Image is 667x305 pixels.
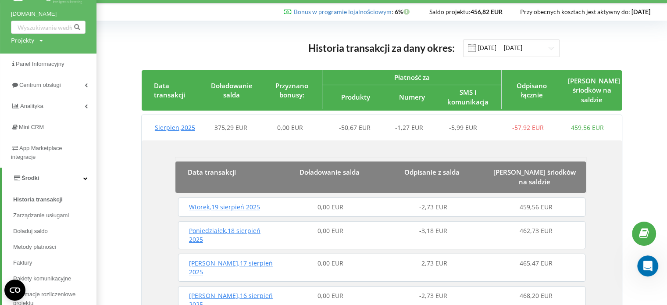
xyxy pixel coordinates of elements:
strong: 6% [395,8,412,15]
span: Doładuj saldo [13,227,48,236]
div: Integration with KeyCRM [18,202,147,211]
strong: [DATE] [631,8,650,15]
a: Zarządzanie usługami [13,208,96,223]
img: Profile image for Artur [127,14,145,32]
button: Open CMP widget [4,280,25,301]
a: [DOMAIN_NAME] [11,10,86,18]
span: 0,00 EUR [317,291,343,300]
a: Doładuj saldo [13,223,96,239]
a: Faktury [13,255,96,271]
span: 375,29 EUR [214,123,247,132]
span: Home [19,226,39,233]
div: AI. General Information and Cost [13,182,163,198]
span: Produkty [341,93,370,101]
span: Sierpien , 2025 [155,123,195,132]
img: Profile image for Oleksandr [94,14,111,32]
span: Historia transakcji [13,195,63,204]
iframe: Intercom live chat [637,255,658,276]
p: How can we help? [18,77,158,92]
span: 0,00 EUR [317,203,343,211]
button: Search for help [13,145,163,162]
a: Historia transakcji [13,192,96,208]
span: Mini CRM [19,124,44,130]
span: -50,67 EUR [339,123,371,132]
span: [PERSON_NAME] śriodków na saldzie [493,168,576,186]
span: Centrum obsługi [19,82,61,88]
span: Data transakcji [154,81,185,99]
button: Messages [58,205,117,240]
div: Ringostat API. The callback methods [13,166,163,182]
p: Hi!👋 [18,62,158,77]
div: Ringostat API. The callback methods [18,169,147,179]
span: Doładowanie salda [211,81,253,99]
span: [PERSON_NAME] , 17 sierpień 2025 [189,259,273,276]
span: Środki [21,175,39,181]
span: 0,00 EUR [317,259,343,267]
span: Saldo projektu: [429,8,471,15]
img: Profile image for Vladyslav [111,14,128,32]
strong: 456,82 EUR [471,8,503,15]
span: -2,73 EUR [419,291,447,300]
div: Integration with KeyCRM [13,198,163,215]
span: Metody płatności [13,243,56,251]
span: 462,73 EUR [520,226,553,235]
span: Search for help [18,149,71,158]
span: Messages [73,226,103,233]
span: App Marketplace integracje [11,145,62,160]
span: Odpisanie z salda [404,168,460,176]
span: -2,73 EUR [419,203,447,211]
span: Help [139,226,153,233]
span: Wtorek , 19 sierpień 2025 [189,203,260,211]
span: 465,47 EUR [520,259,553,267]
span: Poniedziałek , 18 sierpień 2025 [189,226,260,244]
span: 468,20 EUR [520,291,553,300]
img: logo [18,17,76,30]
span: Przyznano bonusy: [275,81,308,99]
span: Analityka [20,103,43,109]
span: Numery [399,93,424,101]
span: -3,18 EUR [419,226,447,235]
div: We typically reply in under a minute [18,120,146,129]
span: Odpisano łącznie [517,81,547,99]
a: Metody płatności [13,239,96,255]
a: Bonus w programie lojalnościowym [294,8,392,15]
div: Close [151,14,167,30]
a: Pakiety komunikacyjne [13,271,96,287]
span: Panel Informacyjny [16,61,64,67]
div: Send us a messageWe typically reply in under a minute [9,103,167,136]
span: -2,73 EUR [419,259,447,267]
span: -1,27 EUR [395,123,423,132]
span: [PERSON_NAME] śriodków na saldzie [568,76,620,104]
span: 0,00 EUR [277,123,303,132]
span: 459,56 EUR [520,203,553,211]
span: SMS i komunikacja [447,88,489,106]
div: AI. General Information and Cost [18,186,147,195]
span: Faktury [13,258,32,267]
span: : [294,8,393,15]
span: Przy obecnych kosztach jest aktywny do: [520,8,630,15]
button: Help [117,205,175,240]
div: Send us a message [18,111,146,120]
input: Wyszukiwanie według numeru [11,21,86,34]
span: 0,00 EUR [317,226,343,235]
span: Doładowanie salda [300,168,360,176]
span: Pakiety komunikacyjne [13,274,71,283]
span: -5,99 EUR [449,123,477,132]
span: 459,56 EUR [571,123,604,132]
span: Data transakcji [188,168,236,176]
div: Projekty [11,36,34,45]
span: -57,92 EUR [512,123,544,132]
a: Środki [2,168,96,189]
span: Zarządzanie usługami [13,211,69,220]
span: Płatność za [394,73,429,82]
span: Historia transakcji za dany okres: [308,42,454,54]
